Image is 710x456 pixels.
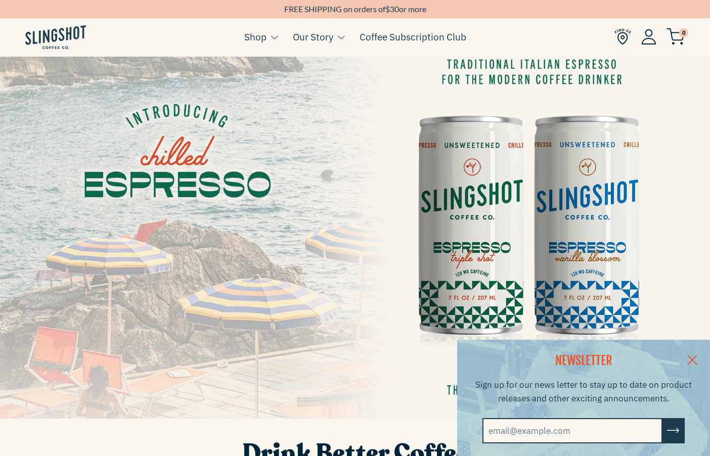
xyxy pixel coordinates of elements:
img: Account [641,29,656,44]
p: Sign up for our news letter to stay up to date on product releases and other exciting announcements. [470,378,697,405]
h2: NEWSLETTER [470,352,697,370]
a: Coffee Subscription Club [360,29,466,44]
a: Our Story [293,29,333,44]
input: email@example.com [482,418,662,443]
a: 0 [667,31,685,43]
a: Shop [244,29,267,44]
span: 30 [390,4,399,14]
span: $ [385,4,390,14]
img: Find Us [614,28,631,45]
span: 0 [679,28,688,37]
img: cart [667,28,685,45]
